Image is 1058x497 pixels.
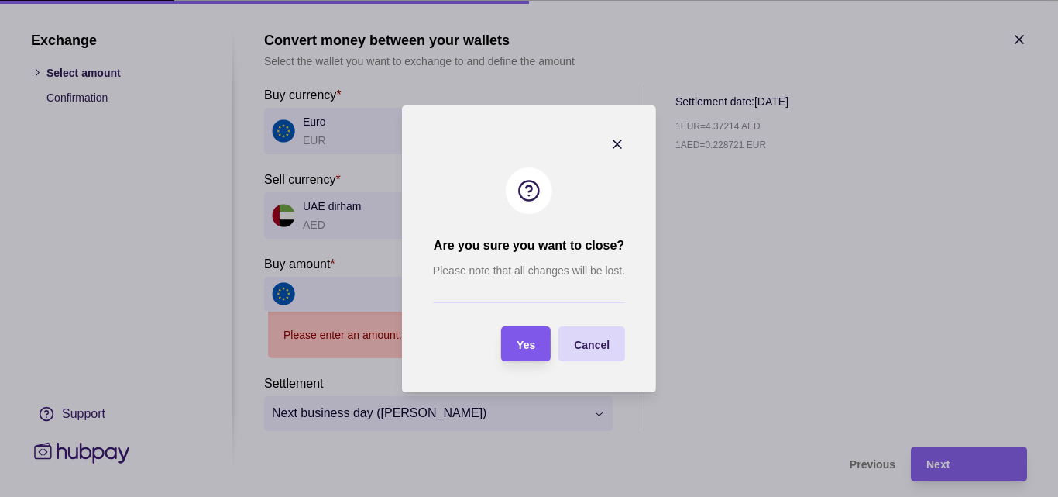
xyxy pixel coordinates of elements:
[433,262,625,279] p: Please note that all changes will be lost.
[574,338,610,350] span: Cancel
[558,326,625,361] button: Cancel
[434,237,624,254] h2: Are you sure you want to close?
[517,338,535,350] span: Yes
[501,326,551,361] button: Yes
